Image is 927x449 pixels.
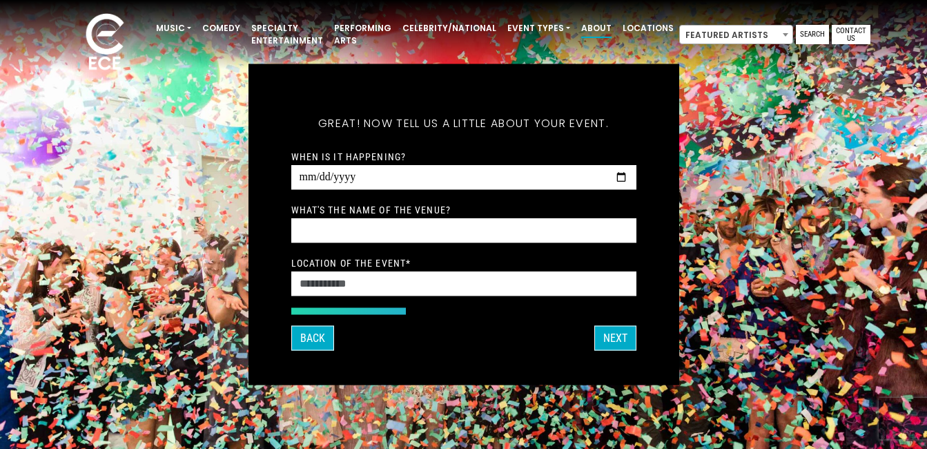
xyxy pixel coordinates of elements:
a: Performing Arts [329,17,397,52]
span: Featured Artists [680,26,792,45]
label: When is it happening? [291,151,407,163]
img: ece_new_logo_whitev2-1.png [70,10,139,77]
a: Comedy [197,17,246,40]
a: Search [796,25,829,44]
span: Featured Artists [679,25,793,44]
a: Specialty Entertainment [246,17,329,52]
button: Back [291,326,334,351]
a: Locations [617,17,679,40]
a: About [576,17,617,40]
button: Next [594,326,636,351]
a: Celebrity/National [397,17,502,40]
label: What's the name of the venue? [291,204,451,216]
a: Contact Us [832,25,870,44]
a: Event Types [502,17,576,40]
label: Location of the event [291,257,411,269]
h5: Great! Now tell us a little about your event. [291,99,636,149]
a: Music [150,17,197,40]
